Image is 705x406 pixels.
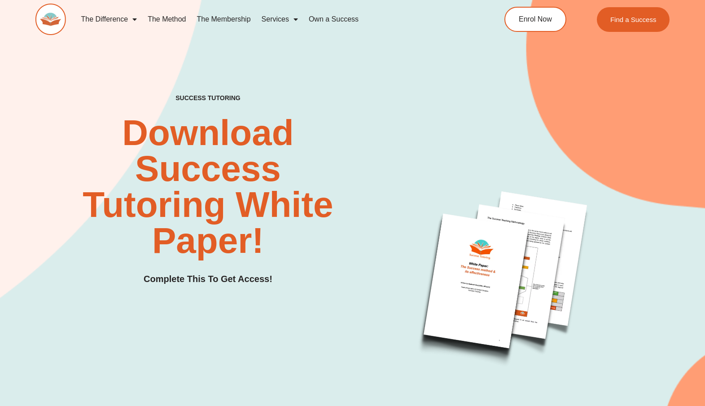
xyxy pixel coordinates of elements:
a: The Membership [192,9,256,30]
a: Find a Success [597,7,670,32]
span: Find a Success [610,16,657,23]
img: White Paper Success Tutoring [381,148,625,393]
a: Services [256,9,303,30]
a: Own a Success [303,9,364,30]
nav: Menu [75,9,468,30]
h4: SUCCESS TUTORING​ [157,94,259,102]
a: Enrol Now [504,7,566,32]
h2: Download Success Tutoring White Paper! [59,115,356,259]
span: Enrol Now [519,16,552,23]
a: The Difference [75,9,142,30]
a: The Method [142,9,191,30]
h3: Complete This To Get Access! [144,272,272,286]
